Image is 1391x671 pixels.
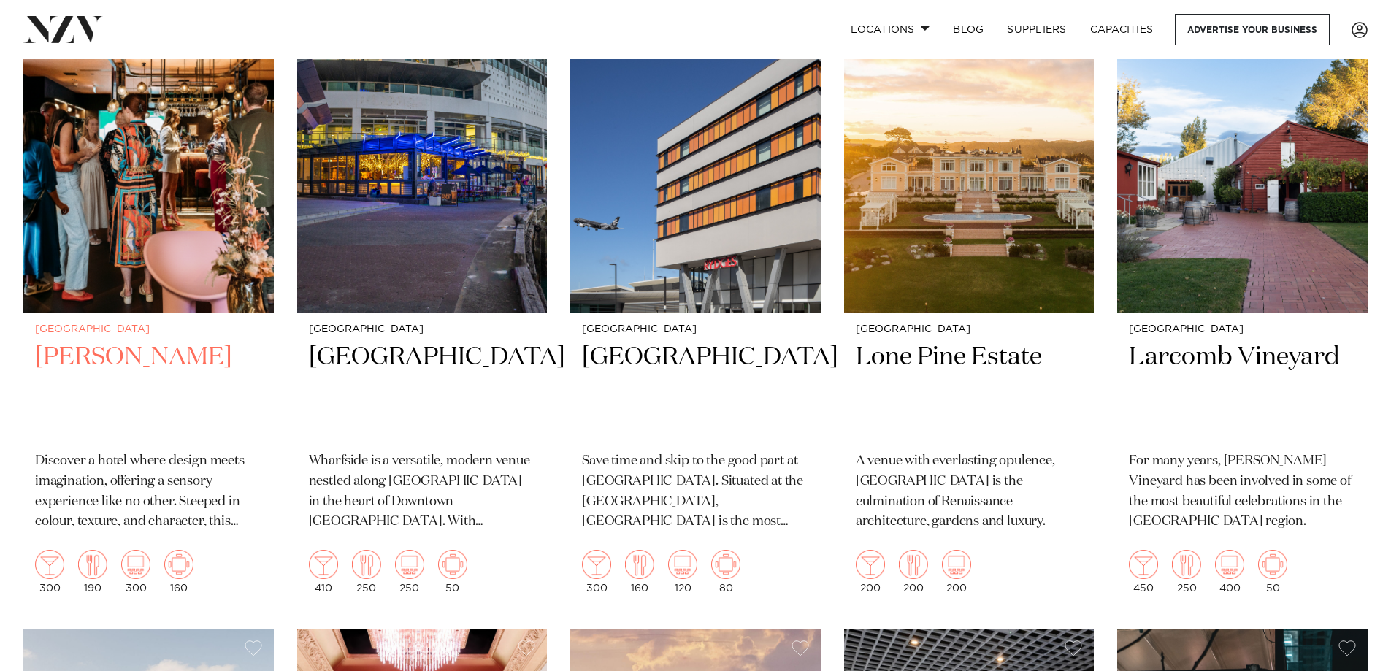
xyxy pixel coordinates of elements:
[1258,550,1287,594] div: 50
[1215,550,1244,579] img: theatre.png
[121,550,150,594] div: 300
[668,550,697,594] div: 120
[1172,550,1201,594] div: 250
[856,451,1083,533] p: A venue with everlasting opulence, [GEOGRAPHIC_DATA] is the culmination of Renaissance architectu...
[856,550,885,579] img: cocktail.png
[78,550,107,579] img: dining.png
[856,324,1083,335] small: [GEOGRAPHIC_DATA]
[625,550,654,579] img: dining.png
[23,16,103,42] img: nzv-logo.png
[438,550,467,594] div: 50
[856,550,885,594] div: 200
[35,341,262,440] h2: [PERSON_NAME]
[995,14,1078,45] a: SUPPLIERS
[1175,14,1330,45] a: Advertise your business
[582,451,809,533] p: Save time and skip to the good part at [GEOGRAPHIC_DATA]. Situated at the [GEOGRAPHIC_DATA], [GEO...
[711,550,740,594] div: 80
[582,550,611,579] img: cocktail.png
[1258,550,1287,579] img: meeting.png
[625,550,654,594] div: 160
[1078,14,1165,45] a: Capacities
[35,550,64,594] div: 300
[438,550,467,579] img: meeting.png
[352,550,381,594] div: 250
[395,550,424,579] img: theatre.png
[1129,550,1158,594] div: 450
[309,324,536,335] small: [GEOGRAPHIC_DATA]
[164,550,193,594] div: 160
[1129,550,1158,579] img: cocktail.png
[1129,324,1356,335] small: [GEOGRAPHIC_DATA]
[899,550,928,594] div: 200
[941,14,995,45] a: BLOG
[35,324,262,335] small: [GEOGRAPHIC_DATA]
[309,451,536,533] p: Wharfside is a versatile, modern venue nestled along [GEOGRAPHIC_DATA] in the heart of Downtown [...
[856,341,1083,440] h2: Lone Pine Estate
[121,550,150,579] img: theatre.png
[35,550,64,579] img: cocktail.png
[395,550,424,594] div: 250
[668,550,697,579] img: theatre.png
[582,550,611,594] div: 300
[309,550,338,579] img: cocktail.png
[164,550,193,579] img: meeting.png
[309,341,536,440] h2: [GEOGRAPHIC_DATA]
[309,550,338,594] div: 410
[899,550,928,579] img: dining.png
[1129,341,1356,440] h2: Larcomb Vineyard
[35,451,262,533] p: Discover a hotel where design meets imagination, offering a sensory experience like no other. Ste...
[1172,550,1201,579] img: dining.png
[1215,550,1244,594] div: 400
[582,341,809,440] h2: [GEOGRAPHIC_DATA]
[839,14,941,45] a: Locations
[942,550,971,594] div: 200
[78,550,107,594] div: 190
[711,550,740,579] img: meeting.png
[942,550,971,579] img: theatre.png
[582,324,809,335] small: [GEOGRAPHIC_DATA]
[1129,451,1356,533] p: For many years, [PERSON_NAME] Vineyard has been involved in some of the most beautiful celebratio...
[352,550,381,579] img: dining.png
